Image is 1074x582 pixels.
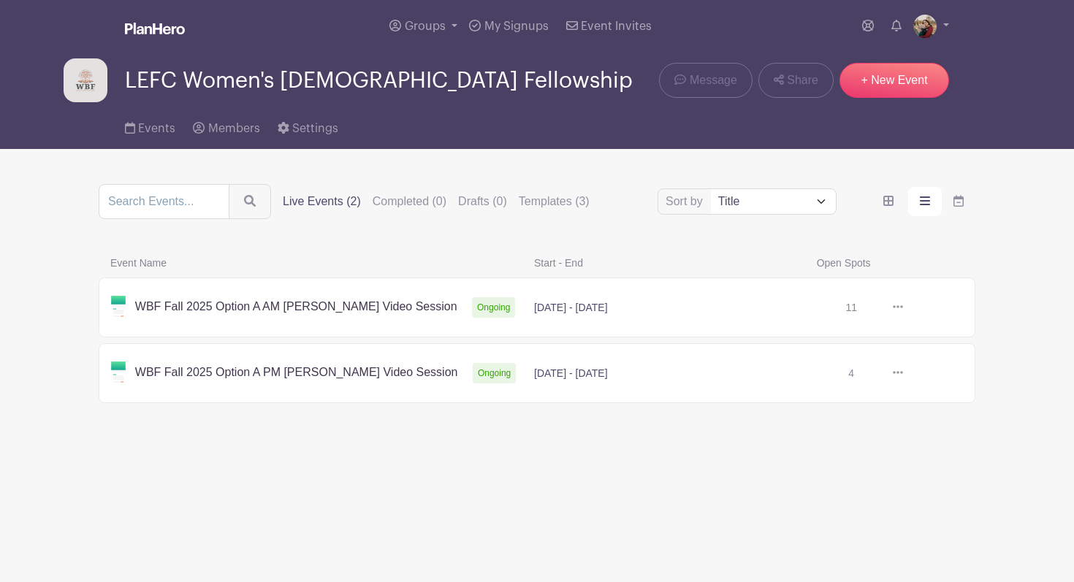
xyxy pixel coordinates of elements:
[808,254,949,272] span: Open Spots
[839,63,949,98] a: + New Event
[125,102,175,149] a: Events
[64,58,107,102] img: WBF%20LOGO.png
[208,123,260,134] span: Members
[581,20,652,32] span: Event Invites
[102,254,525,272] span: Event Name
[690,72,737,89] span: Message
[758,63,834,98] a: Share
[193,102,259,149] a: Members
[138,123,175,134] span: Events
[125,23,185,34] img: logo_white-6c42ec7e38ccf1d336a20a19083b03d10ae64f83f12c07503d8b9e83406b4c7d.svg
[278,102,338,149] a: Settings
[373,193,446,210] label: Completed (0)
[525,254,808,272] span: Start - End
[787,72,818,89] span: Share
[659,63,752,98] a: Message
[283,193,361,210] label: Live Events (2)
[99,184,229,219] input: Search Events...
[125,69,633,93] span: LEFC Women's [DEMOGRAPHIC_DATA] Fellowship
[519,193,590,210] label: Templates (3)
[292,123,338,134] span: Settings
[913,15,937,38] img: 1FBAD658-73F6-4E4B-B59F-CB0C05CD4BD1.jpeg
[458,193,507,210] label: Drafts (0)
[872,187,975,216] div: order and view
[405,20,446,32] span: Groups
[484,20,549,32] span: My Signups
[283,193,590,210] div: filters
[666,193,707,210] label: Sort by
